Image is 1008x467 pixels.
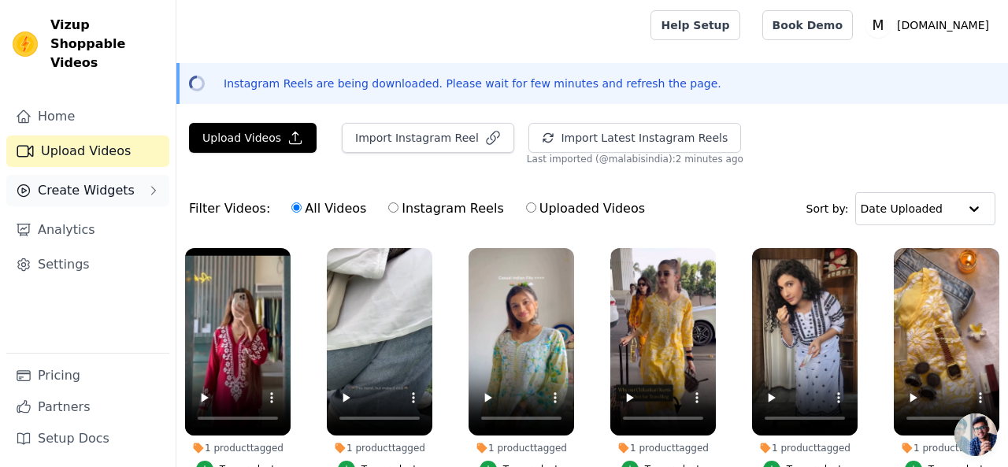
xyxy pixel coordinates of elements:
label: Instagram Reels [387,198,504,219]
button: Import Instagram Reel [342,123,514,153]
span: Create Widgets [38,181,135,200]
a: Analytics [6,214,169,246]
text: M [873,17,884,33]
button: M [DOMAIN_NAME] [865,11,995,39]
label: Uploaded Videos [525,198,646,219]
p: Instagram Reels are being downloaded. Please wait for few minutes and refresh the page. [224,76,721,91]
div: 1 product tagged [327,442,432,454]
button: Upload Videos [189,123,317,153]
p: [DOMAIN_NAME] [891,11,995,39]
div: 1 product tagged [610,442,716,454]
div: Sort by: [806,192,996,225]
a: Home [6,101,169,132]
input: All Videos [291,202,302,213]
a: Help Setup [650,10,739,40]
span: Last imported (@ malabisindia ): 2 minutes ago [527,153,743,165]
div: 1 product tagged [469,442,574,454]
span: Vizup Shoppable Videos [50,16,163,72]
a: Pricing [6,360,169,391]
a: Settings [6,249,169,280]
div: 1 product tagged [185,442,291,454]
a: Partners [6,391,169,423]
div: 1 product tagged [752,442,858,454]
input: Uploaded Videos [526,202,536,213]
img: Vizup [13,32,38,57]
a: Setup Docs [6,423,169,454]
div: 1 product tagged [894,442,999,454]
a: Upload Videos [6,135,169,167]
div: Filter Videos: [189,191,654,227]
button: Import Latest Instagram Reels [528,123,741,153]
button: Create Widgets [6,175,169,206]
a: Book Demo [762,10,853,40]
input: Instagram Reels [388,202,398,213]
a: Open chat [954,413,997,456]
label: All Videos [291,198,367,219]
